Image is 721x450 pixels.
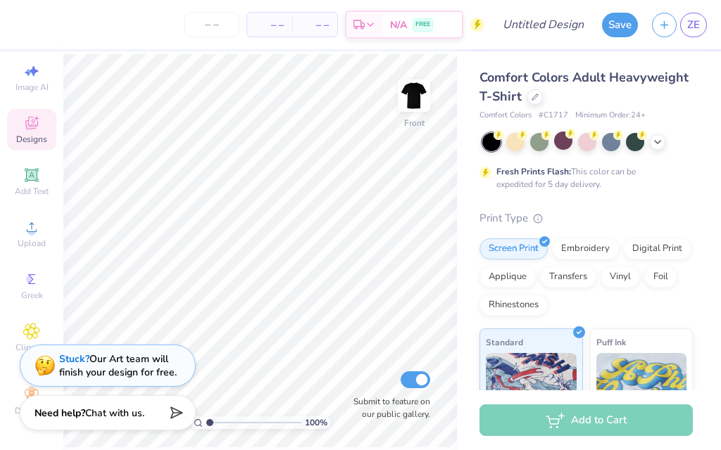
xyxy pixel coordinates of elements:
div: Screen Print [479,238,548,259]
span: Decorate [15,405,49,416]
label: Submit to feature on our public gallery. [346,395,430,420]
span: N/A [390,18,407,32]
div: Print Type [479,210,693,226]
span: Puff Ink [596,335,626,349]
span: – – [301,18,329,32]
strong: Stuck? [59,352,89,366]
div: Applique [479,266,536,288]
span: # C1717 [539,110,568,122]
span: 100 % [305,416,327,429]
div: Vinyl [601,266,640,288]
strong: Fresh Prints Flash: [496,166,571,177]
span: Clipart & logos [7,342,56,364]
span: Minimum Order: 24 + [575,110,646,122]
strong: Need help? [35,406,85,420]
div: Digital Print [623,238,691,259]
span: Image AI [15,82,49,93]
div: Foil [644,266,677,288]
span: Standard [486,335,523,349]
div: Front [404,117,425,129]
span: Add Text [15,186,49,197]
img: Standard [486,353,577,423]
div: Embroidery [552,238,619,259]
div: Rhinestones [479,295,548,316]
span: Comfort Colors [479,110,532,122]
img: Front [400,82,428,110]
span: – – [256,18,284,32]
div: Our Art team will finish your design for free. [59,352,177,379]
input: – – [184,12,239,37]
span: Upload [18,238,46,249]
a: ZE [680,13,707,37]
span: Chat with us. [85,406,144,420]
span: ZE [687,17,700,33]
div: This color can be expedited for 5 day delivery. [496,165,670,191]
span: Designs [16,134,47,145]
img: Puff Ink [596,353,687,423]
span: Comfort Colors Adult Heavyweight T-Shirt [479,69,689,105]
button: Save [602,13,638,37]
input: Untitled Design [491,11,595,39]
div: Transfers [540,266,596,288]
span: FREE [415,20,430,30]
span: Greek [21,290,43,301]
